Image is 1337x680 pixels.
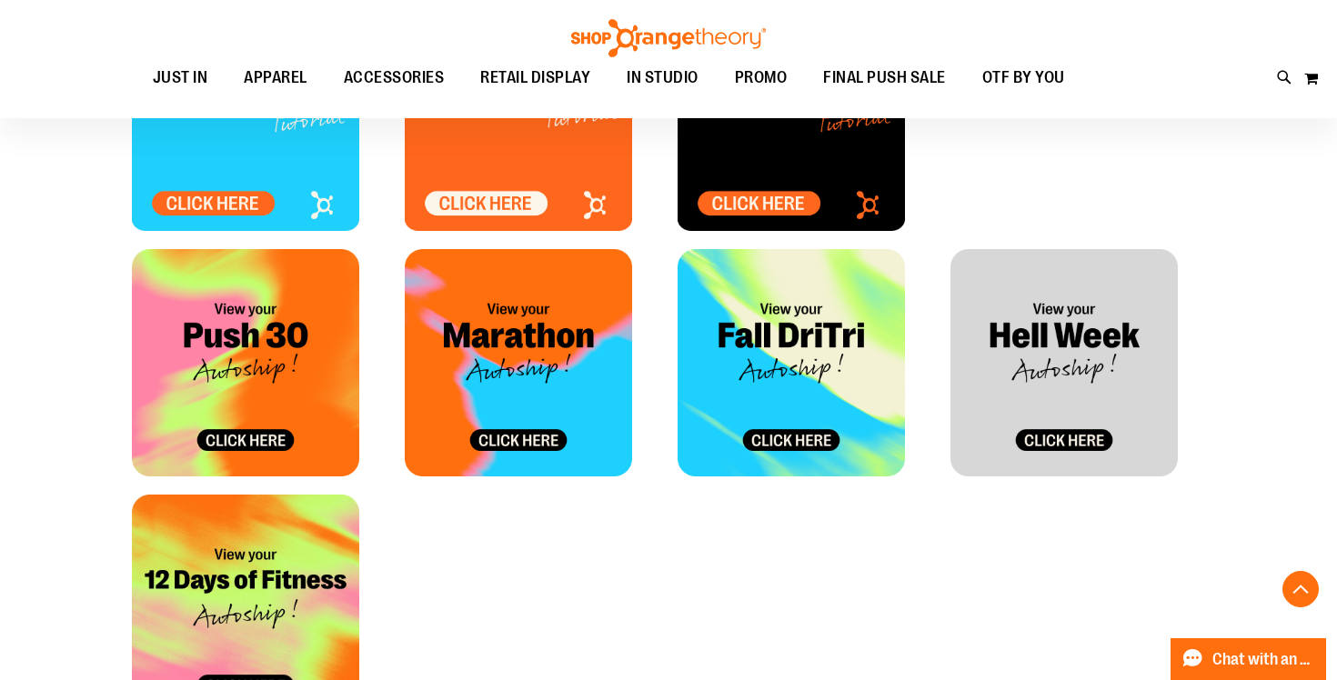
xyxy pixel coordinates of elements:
a: APPAREL [226,57,326,99]
span: IN STUDIO [627,57,699,98]
a: OTF BY YOU [964,57,1083,99]
a: JUST IN [135,57,226,99]
button: Chat with an Expert [1171,638,1327,680]
a: ACCESSORIES [326,57,463,99]
span: FINAL PUSH SALE [823,57,946,98]
span: APPAREL [244,57,307,98]
img: FALL DRI TRI_Allocation Tile [678,249,905,476]
a: PROMO [717,57,806,99]
a: FINAL PUSH SALE [805,57,964,99]
img: OTF Tile - Marathon Marketing [405,249,632,476]
span: PROMO [735,57,788,98]
span: Chat with an Expert [1212,651,1315,668]
span: ACCESSORIES [344,57,445,98]
a: IN STUDIO [608,57,717,98]
img: Shop Orangetheory [568,19,769,57]
button: Back To Top [1282,571,1319,607]
a: RETAIL DISPLAY [462,57,608,99]
span: OTF BY YOU [982,57,1065,98]
img: HELLWEEK_Allocation Tile [950,249,1178,476]
span: RETAIL DISPLAY [480,57,590,98]
span: JUST IN [153,57,208,98]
